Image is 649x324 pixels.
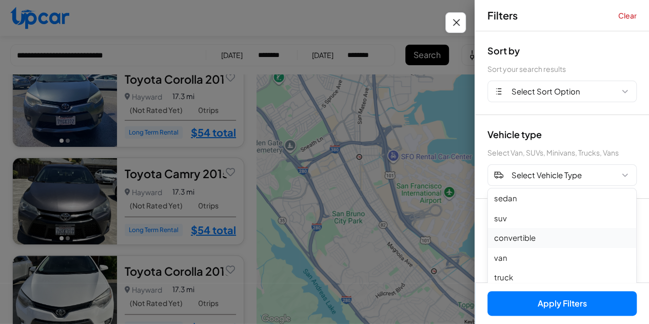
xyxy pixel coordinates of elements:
div: Select Van, SUVs, Minivans, Trucks, Vans [487,147,637,158]
button: Apply Filters [487,291,637,316]
div: Sort your search results [487,64,637,74]
button: van [488,248,636,268]
button: Close filters [445,12,466,33]
div: Sort by [487,44,637,58]
span: Select Vehicle Type [512,169,582,181]
span: Select Sort Option [512,86,580,98]
button: Clear [618,10,637,21]
span: Filters [487,8,518,23]
button: Select Sort Option [487,81,637,102]
button: suv [488,208,636,228]
button: truck [488,268,636,288]
div: Vehicle type [487,127,637,141]
button: convertible [488,228,636,248]
button: sedan [488,188,636,208]
button: Select Vehicle Type [487,164,637,186]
